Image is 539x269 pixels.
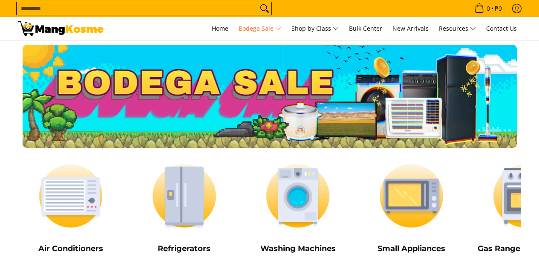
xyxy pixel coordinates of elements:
a: Home [208,17,233,40]
img: Bodega Sale l Mang Kosme: Cost-Efficient &amp; Quality Home Appliances [18,21,104,36]
h5: Small Appliances [359,244,464,254]
h5: Air Conditioners [18,244,124,254]
h5: Washing Machines [245,244,351,254]
a: Resources [435,17,480,40]
a: Bodega Sale [234,17,285,40]
a: New Arrivals [388,17,433,40]
a: Small Appliances Small Appliances [359,156,464,260]
nav: Main Menu [112,17,521,40]
span: ₱0 [493,6,503,12]
span: Bulk Center [349,24,382,32]
h5: Refrigerators [132,244,237,254]
span: 0 [485,6,491,12]
a: Washing Machines Washing Machines [245,156,351,260]
span: Contact Us [486,24,517,32]
span: Resources [439,23,476,34]
img: Air Conditioners [18,156,124,235]
img: Refrigerators [132,156,237,235]
a: Shop by Class [287,17,343,40]
a: Air Conditioners Air Conditioners [18,156,124,260]
img: Small Appliances [359,156,464,235]
span: Bodega Sale [239,23,281,34]
a: Refrigerators Refrigerators [132,156,237,260]
a: Contact Us [482,17,521,40]
span: Shop by Class [291,23,339,34]
span: • [472,4,504,13]
button: Search [258,2,271,15]
span: New Arrivals [392,24,429,32]
a: Bulk Center [345,17,386,40]
span: Home [212,24,228,32]
img: Washing Machines [245,156,351,235]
